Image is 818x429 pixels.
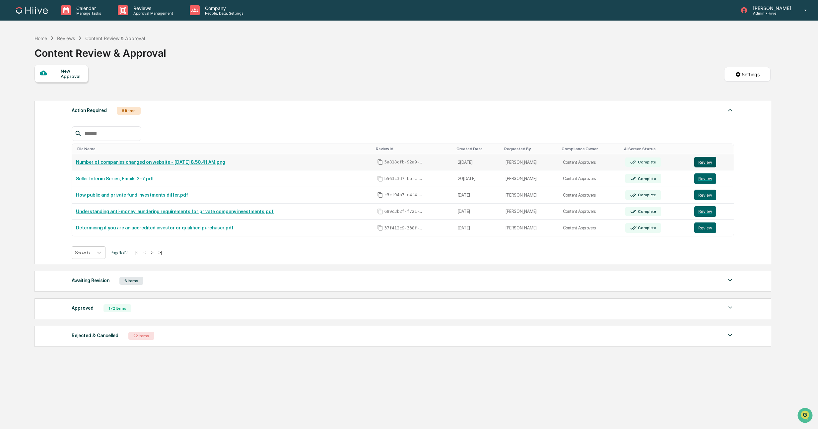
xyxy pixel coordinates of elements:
[200,5,247,11] p: Company
[13,84,43,90] span: Preclearance
[141,250,148,255] button: <
[384,192,424,198] span: c3cf94b7-e4f4-4a11-bdb7-54460614abdc
[637,225,656,230] div: Complete
[76,209,274,214] a: Understanding anti-money laundering requirements for private company investments.pdf
[637,160,656,164] div: Complete
[559,220,622,236] td: Content Approvers
[637,209,656,214] div: Complete
[726,304,734,312] img: caret
[4,81,45,93] a: 🖐️Preclearance
[624,147,687,151] div: Toggle SortBy
[694,173,730,184] a: Review
[696,147,731,151] div: Toggle SortBy
[149,250,156,255] button: >
[113,53,121,61] button: Start new chat
[34,42,166,59] div: Content Review & Approval
[748,5,794,11] p: [PERSON_NAME]
[119,277,143,285] div: 6 Items
[377,176,383,182] span: Copy Id
[7,84,12,90] div: 🖐️
[66,112,80,117] span: Pylon
[562,147,619,151] div: Toggle SortBy
[13,96,42,103] span: Data Lookup
[128,5,176,11] p: Reviews
[637,176,656,181] div: Complete
[103,304,131,312] div: 172 Items
[376,147,451,151] div: Toggle SortBy
[71,5,104,11] p: Calendar
[61,68,83,79] div: New Approval
[726,331,734,339] img: caret
[157,250,164,255] button: >|
[454,220,502,236] td: [DATE]
[454,204,502,220] td: [DATE]
[57,35,75,41] div: Reviews
[694,157,716,167] button: Review
[133,250,140,255] button: |<
[200,11,247,16] p: People, Data, Settings
[76,159,225,165] a: Number of companies changed on website - [DATE] 8.50.41 AM.png
[559,187,622,204] td: Content Approvers
[76,176,154,181] a: Seller Interim Series, Emails 3-7.pdf
[797,407,815,425] iframe: Open customer support
[76,225,234,230] a: Determining if you are an accredited investor or qualified purchaser.pdf
[694,190,730,200] a: Review
[45,81,85,93] a: 🗄️Attestations
[377,159,383,165] span: Copy Id
[454,187,502,204] td: [DATE]
[724,67,771,82] button: Settings
[384,209,424,214] span: 689c3b2f-f721-43d9-acbb-87360bc1cb55
[502,204,559,220] td: [PERSON_NAME]
[748,11,794,16] p: Admin • Hiive
[48,84,53,90] div: 🗄️
[7,51,19,63] img: 1746055101610-c473b297-6a78-478c-a979-82029cc54cd1
[377,192,383,198] span: Copy Id
[694,190,716,200] button: Review
[637,193,656,197] div: Complete
[23,51,109,57] div: Start new chat
[72,276,109,285] div: Awaiting Revision
[694,173,716,184] button: Review
[77,147,371,151] div: Toggle SortBy
[72,331,118,340] div: Rejected & Cancelled
[384,159,424,165] span: 5a818cfb-92a9-41aa-96c9-13f3f1f6b83b
[72,106,107,115] div: Action Required
[454,154,502,171] td: 2[DATE]
[72,304,94,312] div: Approved
[4,93,44,105] a: 🔎Data Lookup
[559,204,622,220] td: Content Approvers
[694,157,730,167] a: Review
[694,206,716,217] button: Review
[377,209,383,214] span: Copy Id
[16,7,48,14] img: logo
[502,187,559,204] td: [PERSON_NAME]
[55,84,82,90] span: Attestations
[76,192,188,198] a: How public and private fund investments differ.pdf
[128,11,176,16] p: Approval Management
[384,176,424,181] span: b563c3d7-bbfc-4e76-a8ec-67d4dedbd07b
[694,206,730,217] a: Review
[456,147,499,151] div: Toggle SortBy
[17,30,109,37] input: Clear
[71,11,104,16] p: Manage Tasks
[128,332,154,340] div: 22 Items
[23,57,84,63] div: We're available if you need us!
[377,225,383,231] span: Copy Id
[726,276,734,284] img: caret
[47,112,80,117] a: Powered byPylon
[694,222,730,233] a: Review
[559,170,622,187] td: Content Approvers
[117,107,141,115] div: 8 Items
[559,154,622,171] td: Content Approvers
[85,35,145,41] div: Content Review & Approval
[502,170,559,187] td: [PERSON_NAME]
[502,154,559,171] td: [PERSON_NAME]
[454,170,502,187] td: 20[DATE]
[694,222,716,233] button: Review
[726,106,734,114] img: caret
[7,14,121,25] p: How can we help?
[502,220,559,236] td: [PERSON_NAME]
[7,97,12,102] div: 🔎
